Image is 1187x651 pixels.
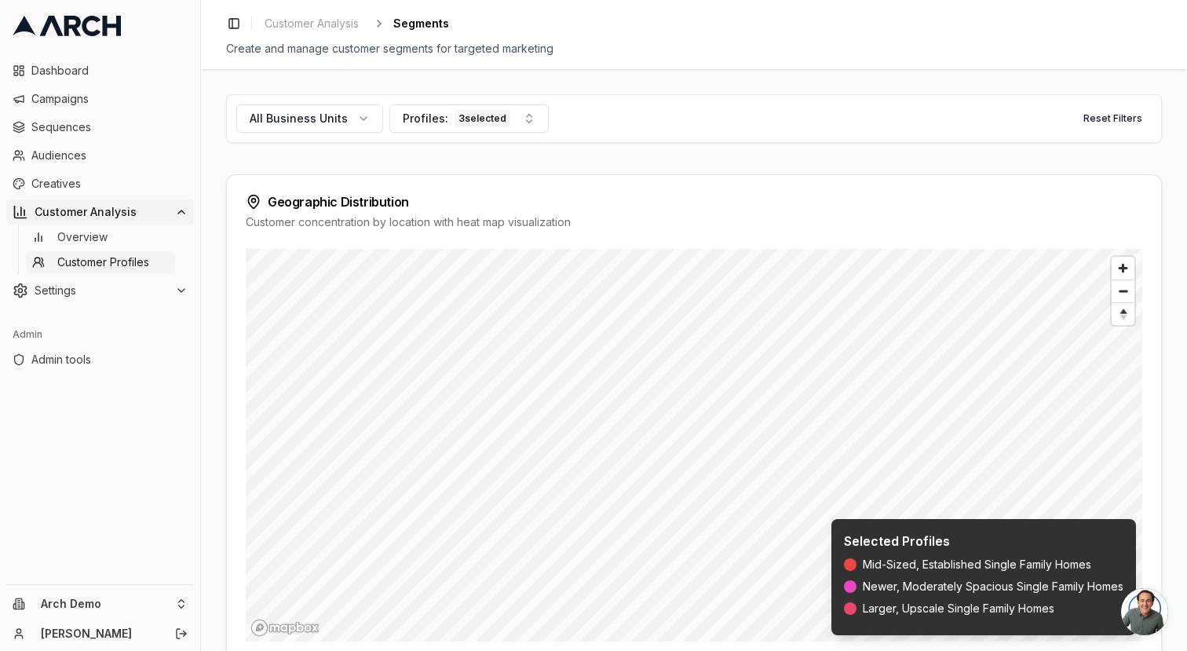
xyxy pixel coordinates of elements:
[844,532,1123,550] h3: Selected Profiles
[6,171,194,196] a: Creatives
[455,110,510,127] div: 3 selected
[246,214,1142,230] div: Customer concentration by location with heat map visualization
[258,13,365,35] a: Customer Analysis
[57,229,108,245] span: Overview
[1074,106,1152,131] button: Reset Filters
[393,16,449,31] span: Segments
[170,623,192,645] button: Log out
[6,322,194,347] div: Admin
[1112,302,1134,325] button: Reset bearing to north
[226,41,1162,57] div: Create and manage customer segments for targeted marketing
[1112,257,1134,280] button: Zoom in
[35,283,169,298] span: Settings
[6,115,194,140] a: Sequences
[265,16,359,31] span: Customer Analysis
[250,111,348,126] span: All Business Units
[863,601,1054,616] span: Larger, Upscale Single Family Homes
[41,626,158,642] a: [PERSON_NAME]
[1109,305,1136,324] span: Reset bearing to north
[6,278,194,303] button: Settings
[35,204,169,220] span: Customer Analysis
[6,86,194,112] a: Campaigns
[250,619,320,637] a: Mapbox homepage
[26,251,175,273] a: Customer Profiles
[31,176,188,192] span: Creatives
[403,110,510,127] div: Profiles:
[863,557,1091,572] span: Mid-Sized, Established Single Family Homes
[6,591,194,616] button: Arch Demo
[31,91,188,107] span: Campaigns
[1121,588,1168,635] a: Open chat
[863,579,1123,594] span: Newer, Moderately Spacious Single Family Homes
[26,226,175,248] a: Overview
[31,119,188,135] span: Sequences
[246,194,1142,210] div: Geographic Distribution
[258,13,449,35] nav: breadcrumb
[6,347,194,372] a: Admin tools
[31,63,188,79] span: Dashboard
[6,143,194,168] a: Audiences
[236,104,383,133] button: All Business Units
[41,597,169,611] span: Arch Demo
[57,254,149,270] span: Customer Profiles
[6,58,194,83] a: Dashboard
[1112,280,1134,302] button: Zoom out
[6,199,194,225] button: Customer Analysis
[31,148,188,163] span: Audiences
[31,352,188,368] span: Admin tools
